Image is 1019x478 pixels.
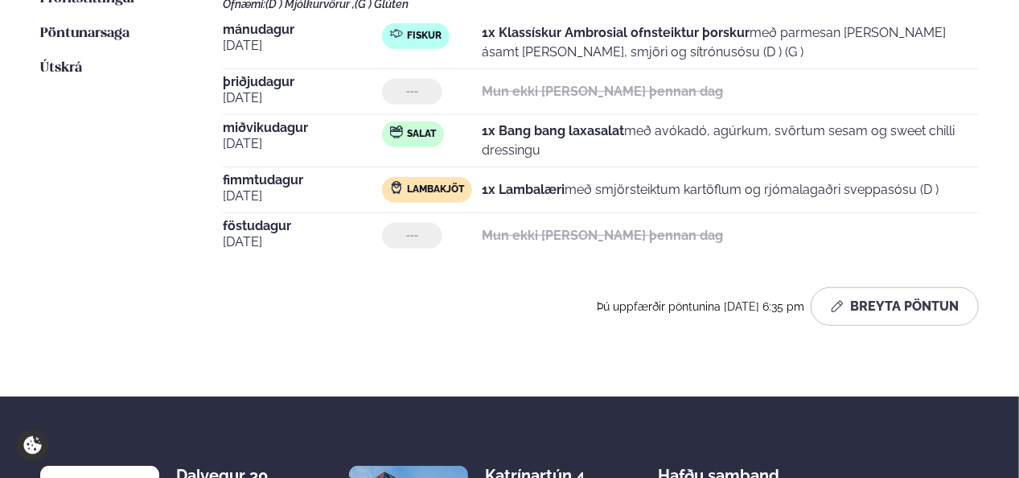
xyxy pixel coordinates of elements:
[811,287,979,326] button: Breyta Pöntun
[483,180,939,200] p: með smjörsteiktum kartöflum og rjómalagaðri sveppasósu (D )
[223,122,382,134] span: miðvikudagur
[483,123,625,138] strong: 1x Bang bang laxasalat
[223,134,382,154] span: [DATE]
[390,181,403,194] img: Lamb.svg
[40,59,82,78] a: Útskrá
[223,89,382,108] span: [DATE]
[223,187,382,206] span: [DATE]
[483,25,750,40] strong: 1x Klassískur Ambrosial ofnsteiktur þorskur
[390,27,403,40] img: fish.svg
[390,126,403,138] img: salad.svg
[223,36,382,56] span: [DATE]
[483,182,565,197] strong: 1x Lambalæri
[223,76,382,89] span: þriðjudagur
[406,85,418,98] span: ---
[223,220,382,233] span: föstudagur
[483,84,724,99] strong: Mun ekki [PERSON_NAME] þennan dag
[223,233,382,252] span: [DATE]
[407,30,442,43] span: Fiskur
[223,23,382,36] span: mánudagur
[223,174,382,187] span: fimmtudagur
[483,228,724,243] strong: Mun ekki [PERSON_NAME] þennan dag
[597,300,804,313] span: Þú uppfærðir pöntunina [DATE] 6:35 pm
[483,122,980,160] p: með avókadó, agúrkum, svörtum sesam og sweet chilli dressingu
[406,229,418,242] span: ---
[40,61,82,75] span: Útskrá
[407,183,464,196] span: Lambakjöt
[16,429,49,462] a: Cookie settings
[483,23,980,62] p: með parmesan [PERSON_NAME] ásamt [PERSON_NAME], smjöri og sítrónusósu (D ) (G )
[40,24,129,43] a: Pöntunarsaga
[407,128,436,141] span: Salat
[40,27,129,40] span: Pöntunarsaga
